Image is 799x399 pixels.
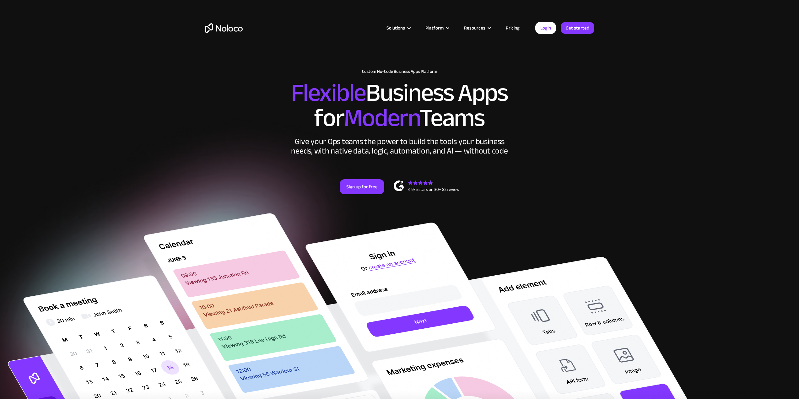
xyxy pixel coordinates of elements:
a: Login [535,22,556,34]
a: Pricing [498,24,527,32]
div: Resources [464,24,485,32]
div: Solutions [379,24,418,32]
div: Give your Ops teams the power to build the tools your business needs, with native data, logic, au... [290,137,510,156]
span: Modern [344,94,419,141]
div: Solutions [386,24,405,32]
div: Resources [456,24,498,32]
a: Sign up for free [340,179,384,194]
span: Flexible [291,69,366,116]
h2: Business Apps for Teams [205,80,594,131]
div: Platform [425,24,444,32]
a: home [205,23,243,33]
h1: Custom No-Code Business Apps Platform [205,69,594,74]
a: Get started [561,22,594,34]
div: Platform [418,24,456,32]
